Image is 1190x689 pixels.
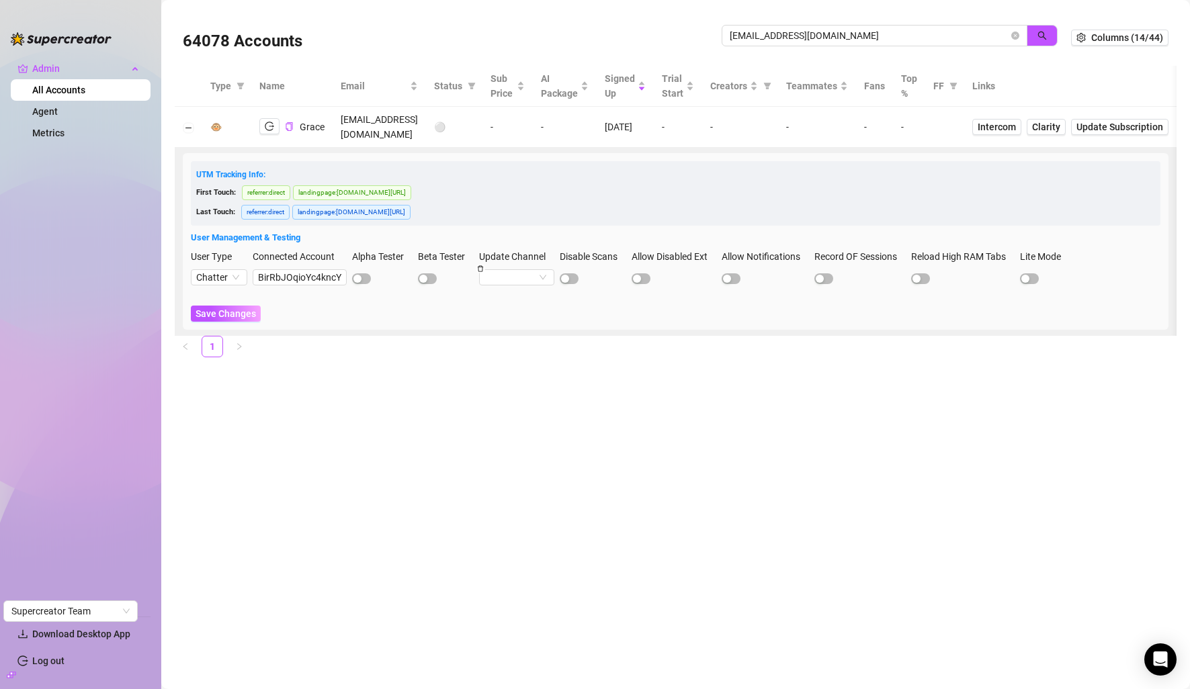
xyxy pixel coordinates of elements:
span: Chatter [196,270,242,285]
th: Signed Up [597,66,654,107]
span: filter [947,76,960,96]
span: logout [265,122,274,131]
th: Email [333,66,426,107]
label: Record OF Sessions [814,249,906,264]
td: [DATE] [597,107,654,148]
label: Reload High RAM Tabs [911,249,1015,264]
button: Record OF Sessions [814,273,833,284]
label: Allow Notifications [722,249,809,264]
span: FF [933,79,944,93]
label: Disable Scans [560,249,626,264]
label: Alpha Tester [352,249,413,264]
input: Connected Account [253,269,347,285]
span: Last Touch: [196,208,235,216]
td: - [856,107,893,148]
a: Log out [32,655,65,666]
span: Admin [32,58,128,79]
button: close-circle [1011,32,1019,40]
span: Teammates [786,79,837,93]
div: 🐵 [210,120,222,134]
span: copy [285,122,294,131]
span: Columns (14/44) [1091,32,1163,43]
label: User Type [191,249,241,264]
button: Save Changes [191,306,261,322]
img: logo-BBDzfeDw.svg [11,32,112,46]
span: Status [434,79,462,93]
button: Alpha Tester [352,273,371,284]
li: 1 [202,336,223,357]
span: filter [949,82,958,90]
div: Open Intercom Messenger [1144,643,1177,676]
span: Save Changes [196,308,256,319]
button: Beta Tester [418,273,437,284]
span: filter [234,76,247,96]
button: Allow Notifications [722,273,740,284]
li: Previous Page [175,336,196,357]
a: All Accounts [32,85,85,95]
span: Creators [710,79,747,93]
span: First Touch: [196,188,236,197]
th: Name [251,66,332,107]
span: filter [761,76,774,96]
input: Search by UID / Name / Email / Creator Username [730,28,1009,43]
span: UTM Tracking Info: [196,170,265,179]
span: Type [210,79,231,93]
th: Creators [702,66,778,107]
span: filter [763,82,771,90]
span: Grace [300,122,325,132]
th: Teammates [778,66,856,107]
span: Supercreator Team [11,601,130,621]
th: Top % [893,66,925,107]
th: AI Package [533,66,597,107]
span: crown [17,63,28,74]
h5: User Management & Testing [191,231,1160,244]
span: - [786,122,789,132]
span: right [235,342,243,351]
span: referrer : direct [241,205,290,220]
a: Clarity [1027,119,1066,135]
td: - [702,107,778,148]
li: Next Page [228,336,250,357]
a: Agent [32,106,58,117]
span: delete [477,265,484,272]
span: referrer : direct [242,185,290,200]
span: filter [468,82,476,90]
span: Intercom [978,120,1016,134]
button: Lite Mode [1020,273,1039,284]
label: Connected Account [253,249,343,264]
span: ⚪ [434,122,445,132]
span: landingpage : [DOMAIN_NAME][URL] [293,185,411,200]
span: download [17,629,28,639]
label: Update Channel [479,249,554,264]
button: logout [259,118,280,134]
th: Trial Start [654,66,702,107]
span: setting [1076,33,1086,42]
td: - [482,107,533,148]
span: left [181,342,189,351]
th: Links [964,66,1177,107]
td: - [533,107,597,148]
button: Disable Scans [560,273,579,284]
h3: 64078 Accounts [183,31,302,52]
span: AI Package [541,71,578,101]
td: - [893,107,925,148]
button: Reload High RAM Tabs [911,273,930,284]
button: Collapse row [183,122,194,133]
a: Metrics [32,128,65,138]
span: Sub Price [491,71,514,101]
span: build [7,670,16,680]
span: Download Desktop App [32,629,130,639]
span: Update Subscription [1076,122,1163,132]
label: Lite Mode [1020,249,1070,264]
span: Email [341,79,407,93]
button: Columns (14/44) [1071,30,1168,46]
button: left [175,336,196,357]
td: [EMAIL_ADDRESS][DOMAIN_NAME] [333,107,426,148]
a: Intercom [972,119,1021,135]
label: Beta Tester [418,249,474,264]
span: Trial Start [662,71,683,101]
span: landingpage : [DOMAIN_NAME][URL] [292,205,411,220]
button: Allow Disabled Ext [632,273,650,284]
th: Sub Price [482,66,533,107]
span: search [1037,31,1047,40]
